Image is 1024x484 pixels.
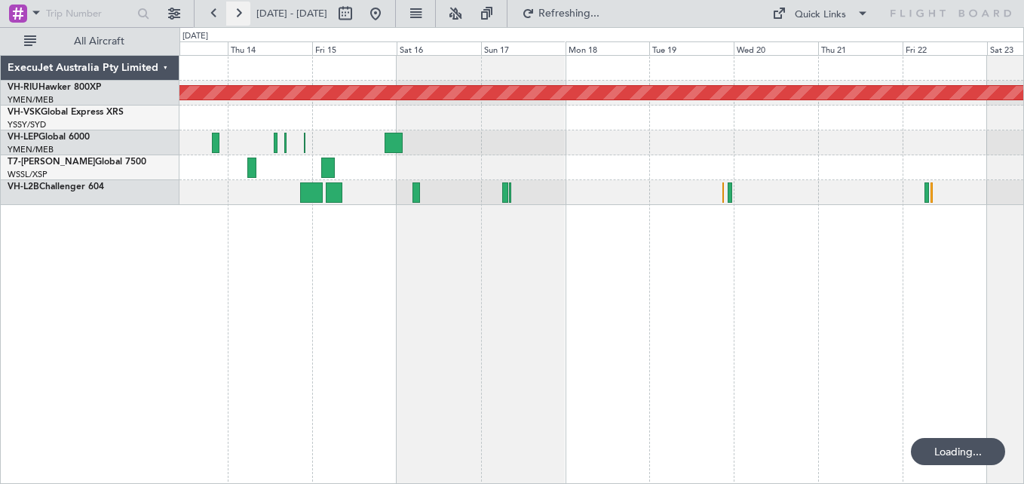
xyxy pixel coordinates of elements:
div: Thu 21 [818,41,903,55]
span: All Aircraft [39,36,159,47]
a: VH-L2BChallenger 604 [8,182,104,191]
span: VH-VSK [8,108,41,117]
span: VH-RIU [8,83,38,92]
a: T7-[PERSON_NAME]Global 7500 [8,158,146,167]
div: Wed 20 [734,41,818,55]
div: Wed 13 [143,41,228,55]
div: Sat 16 [397,41,481,55]
div: [DATE] [182,30,208,43]
span: Refreshing... [538,8,601,19]
div: Fri 15 [312,41,397,55]
div: Mon 18 [566,41,650,55]
a: WSSL/XSP [8,169,48,180]
div: Thu 14 [228,41,312,55]
input: Trip Number [46,2,133,25]
span: VH-LEP [8,133,38,142]
a: YMEN/MEB [8,144,54,155]
span: VH-L2B [8,182,39,191]
a: VH-LEPGlobal 6000 [8,133,90,142]
span: T7-[PERSON_NAME] [8,158,95,167]
span: [DATE] - [DATE] [256,7,327,20]
button: Refreshing... [515,2,606,26]
a: VH-VSKGlobal Express XRS [8,108,124,117]
div: Quick Links [795,8,846,23]
div: Tue 19 [649,41,734,55]
div: Fri 22 [903,41,987,55]
div: Sun 17 [481,41,566,55]
a: VH-RIUHawker 800XP [8,83,101,92]
a: YMEN/MEB [8,94,54,106]
div: Loading... [911,438,1005,465]
a: YSSY/SYD [8,119,46,130]
button: Quick Links [765,2,876,26]
button: All Aircraft [17,29,164,54]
